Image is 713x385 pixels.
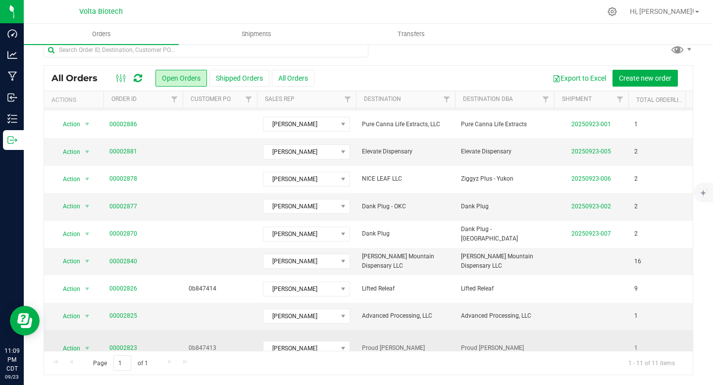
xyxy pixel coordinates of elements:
[546,70,612,87] button: Export to Excel
[439,91,455,108] a: Filter
[189,284,251,293] span: 0b847414
[109,311,137,321] a: 00002825
[81,254,94,268] span: select
[81,282,94,296] span: select
[263,282,337,296] span: [PERSON_NAME]
[81,341,94,355] span: select
[228,30,285,39] span: Shipments
[54,172,81,186] span: Action
[620,355,683,370] span: 1 - 11 of 11 items
[461,311,548,321] span: Advanced Processing, LLC
[191,96,231,102] a: Customer PO
[7,114,17,124] inline-svg: Inventory
[362,174,449,184] span: NICE LEAF LLC
[634,229,638,239] span: 2
[54,145,81,159] span: Action
[109,284,137,293] a: 00002826
[265,96,295,102] a: Sales Rep
[109,120,137,129] a: 00002886
[24,24,179,45] a: Orders
[263,172,337,186] span: [PERSON_NAME]
[362,343,449,353] span: Proud [PERSON_NAME]
[634,202,638,211] span: 2
[384,30,438,39] span: Transfers
[54,227,81,241] span: Action
[263,145,337,159] span: [PERSON_NAME]
[189,343,251,353] span: 0b847413
[362,284,449,293] span: Lifted Releaf
[7,71,17,81] inline-svg: Manufacturing
[81,309,94,323] span: select
[362,120,449,129] span: Pure Canna Life Extracts, LLC
[109,202,137,211] a: 00002877
[364,96,401,102] a: Destination
[362,147,449,156] span: Elevate Dispensary
[10,306,40,336] iframe: Resource center
[463,96,513,102] a: Destination DBA
[81,227,94,241] span: select
[461,252,548,271] span: [PERSON_NAME] Mountain Dispensary LLC
[461,147,548,156] span: Elevate Dispensary
[109,229,137,239] a: 00002870
[7,50,17,60] inline-svg: Analytics
[634,343,638,353] span: 1
[634,257,641,266] span: 16
[630,7,694,15] span: Hi, [PERSON_NAME]!
[263,341,337,355] span: [PERSON_NAME]
[612,91,628,108] a: Filter
[571,230,611,237] a: 20250923-007
[7,93,17,102] inline-svg: Inbound
[461,225,548,243] span: Dank Plug - [GEOGRAPHIC_DATA]
[111,96,137,102] a: Order ID
[263,254,337,268] span: [PERSON_NAME]
[571,203,611,210] a: 20250923-002
[79,30,124,39] span: Orders
[538,91,554,108] a: Filter
[54,254,81,268] span: Action
[166,91,183,108] a: Filter
[461,174,548,184] span: Ziggyz Plus - Yukon
[54,199,81,213] span: Action
[634,174,638,184] span: 2
[634,147,638,156] span: 2
[634,311,638,321] span: 1
[362,311,449,321] span: Advanced Processing, LLC
[179,24,334,45] a: Shipments
[44,43,368,57] input: Search Order ID, Destination, Customer PO...
[54,341,81,355] span: Action
[606,7,618,16] div: Manage settings
[209,70,269,87] button: Shipped Orders
[461,343,548,353] span: Proud [PERSON_NAME]
[634,284,638,293] span: 9
[263,199,337,213] span: [PERSON_NAME]
[263,309,337,323] span: [PERSON_NAME]
[81,199,94,213] span: select
[612,70,678,87] button: Create new order
[272,70,314,87] button: All Orders
[81,117,94,131] span: select
[263,117,337,131] span: [PERSON_NAME]
[54,117,81,131] span: Action
[461,202,548,211] span: Dank Plug
[562,96,592,102] a: Shipment
[634,120,638,129] span: 1
[7,29,17,39] inline-svg: Dashboard
[571,148,611,155] a: 20250923-005
[109,257,137,266] a: 00002840
[109,343,137,353] a: 00002823
[571,175,611,182] a: 20250923-006
[241,91,257,108] a: Filter
[571,121,611,128] a: 20250923-001
[85,355,156,371] span: Page of 1
[155,70,207,87] button: Open Orders
[619,74,671,82] span: Create new order
[334,24,489,45] a: Transfers
[636,96,690,103] a: Total Orderlines
[4,346,19,373] p: 11:09 PM CDT
[4,373,19,381] p: 09/23
[461,284,548,293] span: Lifted Releaf
[81,172,94,186] span: select
[51,96,100,103] div: Actions
[79,7,123,16] span: Volta Biotech
[263,227,337,241] span: [PERSON_NAME]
